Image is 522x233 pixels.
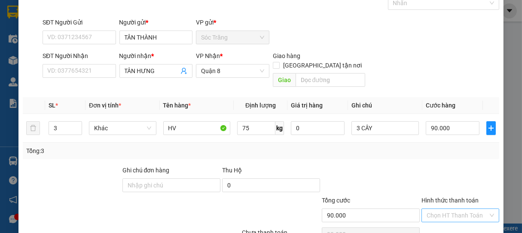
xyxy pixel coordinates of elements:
[43,51,116,61] div: SĐT Người Nhận
[291,102,323,109] span: Giá trị hàng
[4,58,10,64] span: environment
[119,51,193,61] div: Người nhận
[273,73,296,87] span: Giao
[486,121,496,135] button: plus
[280,61,365,70] span: [GEOGRAPHIC_DATA] tận nơi
[122,167,170,174] label: Ghi chú đơn hàng
[426,102,455,109] span: Cước hàng
[49,102,55,109] span: SL
[4,4,34,34] img: logo.jpg
[196,18,269,27] div: VP gửi
[26,146,202,156] div: Tổng: 3
[163,102,191,109] span: Tên hàng
[201,64,264,77] span: Quận 8
[351,121,418,135] input: Ghi Chú
[43,18,116,27] div: SĐT Người Gửi
[222,167,242,174] span: Thu Hộ
[296,73,365,87] input: Dọc đường
[273,52,300,59] span: Giao hàng
[59,58,65,64] span: environment
[275,121,284,135] span: kg
[163,121,230,135] input: VD: Bàn, Ghế
[201,31,264,44] span: Sóc Trăng
[26,121,40,135] button: delete
[291,121,345,135] input: 0
[4,46,59,56] li: VP Sóc Trăng
[180,67,187,74] span: user-add
[122,178,220,192] input: Ghi chú đơn hàng
[59,46,114,56] li: VP Quận 8
[421,197,479,204] label: Hình thức thanh toán
[89,102,121,109] span: Đơn vị tính
[196,52,220,59] span: VP Nhận
[348,97,422,114] th: Ghi chú
[322,197,350,204] span: Tổng cước
[94,122,151,135] span: Khác
[4,4,125,37] li: Vĩnh Thành (Sóc Trăng)
[119,18,193,27] div: Người gửi
[245,102,276,109] span: Định lượng
[487,125,496,132] span: plus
